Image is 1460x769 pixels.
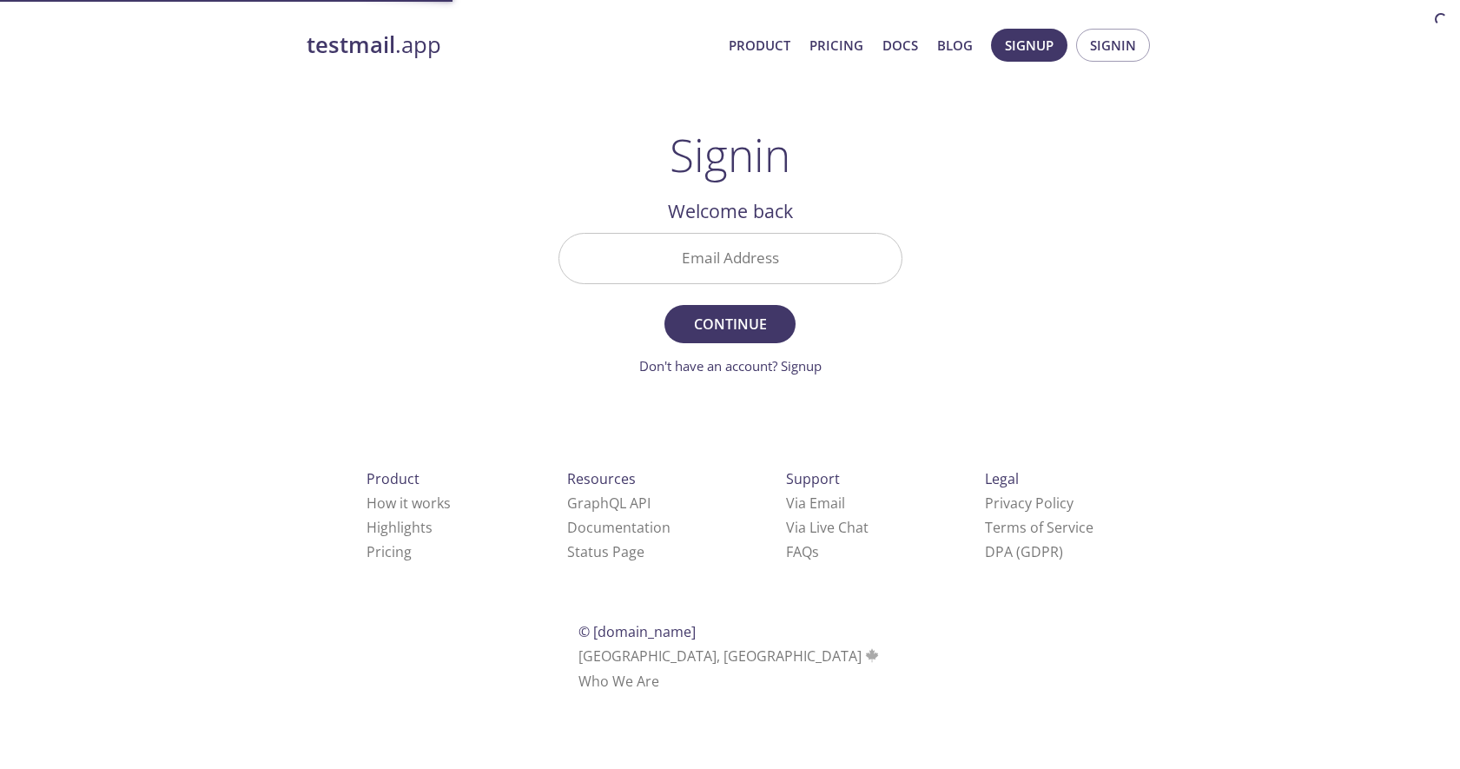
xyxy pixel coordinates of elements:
[809,34,863,56] a: Pricing
[991,29,1067,62] button: Signup
[578,646,882,666] span: [GEOGRAPHIC_DATA], [GEOGRAPHIC_DATA]
[937,34,973,56] a: Blog
[985,542,1063,561] a: DPA (GDPR)
[985,469,1019,488] span: Legal
[578,622,696,641] span: © [DOMAIN_NAME]
[684,312,776,336] span: Continue
[786,518,869,537] a: Via Live Chat
[367,469,420,488] span: Product
[367,542,412,561] a: Pricing
[985,494,1074,513] a: Privacy Policy
[882,34,918,56] a: Docs
[639,357,822,375] a: Don't have an account? Signup
[812,542,819,561] span: s
[567,469,636,488] span: Resources
[1076,29,1150,62] button: Signin
[567,494,651,513] a: GraphQL API
[786,542,819,561] a: FAQ
[729,34,790,56] a: Product
[1005,34,1054,56] span: Signup
[985,518,1093,537] a: Terms of Service
[786,469,840,488] span: Support
[1090,34,1136,56] span: Signin
[307,30,715,60] a: testmail.app
[367,494,451,513] a: How it works
[367,518,433,537] a: Highlights
[567,518,671,537] a: Documentation
[558,196,902,226] h2: Welcome back
[664,305,795,343] button: Continue
[307,30,395,60] strong: testmail
[578,672,659,691] a: Who We Are
[567,542,644,561] a: Status Page
[670,129,790,181] h1: Signin
[786,494,845,513] a: Via Email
